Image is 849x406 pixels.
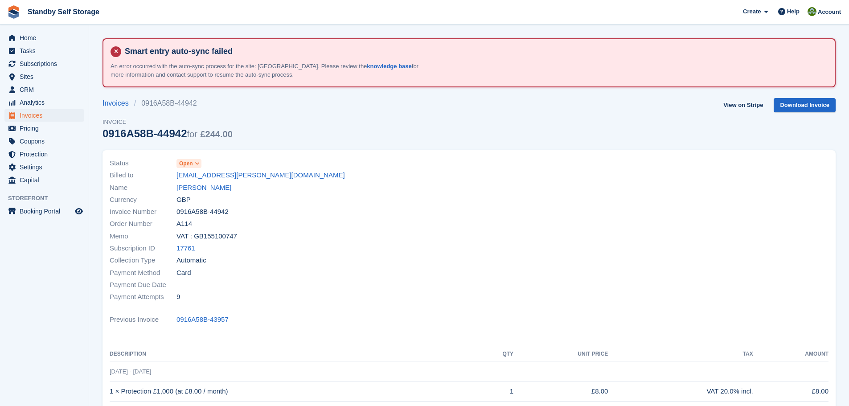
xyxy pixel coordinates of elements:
span: CRM [20,83,73,96]
a: Open [176,158,201,168]
span: VAT : GB155100747 [176,231,237,242]
span: Invoices [20,109,73,122]
a: menu [4,161,84,173]
a: [EMAIL_ADDRESS][PERSON_NAME][DOMAIN_NAME] [176,170,345,180]
span: Capital [20,174,73,186]
span: Automatic [176,255,206,266]
img: Steve Hambridge [808,7,816,16]
a: menu [4,57,84,70]
a: 17761 [176,243,195,254]
span: Storefront [8,194,89,203]
p: An error occurred with the auto-sync process for the site: [GEOGRAPHIC_DATA]. Please review the f... [111,62,422,79]
span: 9 [176,292,180,302]
a: menu [4,122,84,135]
a: Standby Self Storage [24,4,103,19]
img: stora-icon-8386f47178a22dfd0bd8f6a31ec36ba5ce8667c1dd55bd0f319d3a0aa187defe.svg [7,5,21,19]
a: menu [4,109,84,122]
td: £8.00 [753,381,828,402]
a: Download Invoice [774,98,836,113]
a: menu [4,70,84,83]
div: 0916A58B-44942 [103,127,233,139]
span: Memo [110,231,176,242]
a: knowledge base [367,63,411,70]
div: VAT 20.0% incl. [608,386,753,397]
span: Billed to [110,170,176,180]
th: Description [110,347,479,361]
a: View on Stripe [720,98,767,113]
a: Preview store [74,206,84,217]
span: Order Number [110,219,176,229]
span: Sites [20,70,73,83]
span: Invoice [103,118,233,127]
th: Amount [753,347,828,361]
th: QTY [479,347,513,361]
span: Create [743,7,761,16]
span: Coupons [20,135,73,148]
span: Payment Method [110,268,176,278]
span: Booking Portal [20,205,73,217]
td: 1 [479,381,513,402]
span: [DATE] - [DATE] [110,368,151,375]
span: Name [110,183,176,193]
span: Currency [110,195,176,205]
a: menu [4,135,84,148]
span: Subscription ID [110,243,176,254]
span: Pricing [20,122,73,135]
span: Card [176,268,191,278]
span: Payment Attempts [110,292,176,302]
span: Invoice Number [110,207,176,217]
span: Help [787,7,800,16]
span: for [187,129,197,139]
span: Previous Invoice [110,315,176,325]
a: menu [4,205,84,217]
a: menu [4,96,84,109]
span: A114 [176,219,192,229]
span: GBP [176,195,191,205]
span: Account [818,8,841,16]
nav: breadcrumbs [103,98,233,109]
span: Protection [20,148,73,160]
a: menu [4,148,84,160]
span: Open [179,160,193,168]
span: Tasks [20,45,73,57]
a: Invoices [103,98,134,109]
span: Home [20,32,73,44]
th: Tax [608,347,753,361]
span: Collection Type [110,255,176,266]
a: [PERSON_NAME] [176,183,231,193]
span: Analytics [20,96,73,109]
span: £244.00 [201,129,233,139]
a: menu [4,32,84,44]
a: menu [4,45,84,57]
h4: Smart entry auto-sync failed [121,46,828,57]
td: £8.00 [513,381,608,402]
a: menu [4,83,84,96]
a: menu [4,174,84,186]
span: Status [110,158,176,168]
th: Unit Price [513,347,608,361]
span: Settings [20,161,73,173]
td: 1 × Protection £1,000 (at £8.00 / month) [110,381,479,402]
a: 0916A58B-43957 [176,315,229,325]
span: 0916A58B-44942 [176,207,229,217]
span: Payment Due Date [110,280,176,290]
span: Subscriptions [20,57,73,70]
